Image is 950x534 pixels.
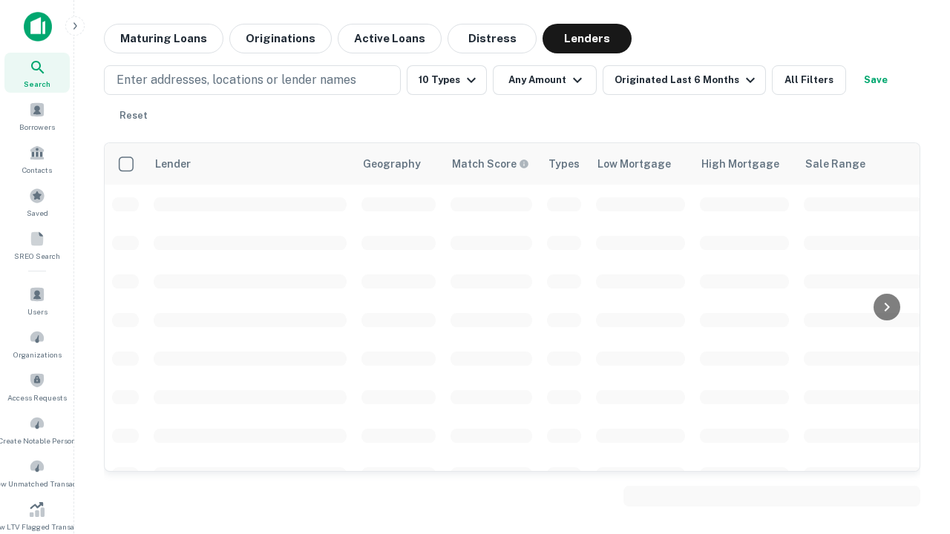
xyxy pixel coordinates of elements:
span: Search [24,78,50,90]
a: Saved [4,182,70,222]
h6: Match Score [452,156,526,172]
a: Contacts [4,139,70,179]
a: Access Requests [4,366,70,406]
span: SREO Search [14,250,60,262]
button: Originations [229,24,332,53]
div: Types [548,155,580,173]
a: Create Notable Person [4,409,70,449]
div: Capitalize uses an advanced AI algorithm to match your search with the best lender. The match sco... [452,156,529,172]
button: Reset [110,101,157,131]
button: All Filters [772,65,846,95]
a: SREO Search [4,225,70,265]
div: Sale Range [805,155,865,173]
span: Organizations [13,349,62,360]
a: Search [4,53,70,93]
button: Enter addresses, locations or lender names [104,65,401,95]
span: Contacts [22,164,52,176]
th: Geography [354,143,443,185]
th: High Mortgage [692,143,796,185]
div: Low Mortgage [597,155,671,173]
span: Users [27,306,47,317]
p: Enter addresses, locations or lender names [117,71,356,89]
th: Capitalize uses an advanced AI algorithm to match your search with the best lender. The match sco... [443,143,540,185]
button: Originated Last 6 Months [603,65,766,95]
th: Types [540,143,589,185]
span: Borrowers [19,121,55,133]
button: Distress [448,24,537,53]
button: Any Amount [493,65,597,95]
div: Lender [155,155,191,173]
th: Lender [146,143,354,185]
div: Originated Last 6 Months [615,71,759,89]
button: Lenders [543,24,632,53]
div: High Mortgage [701,155,779,173]
div: Geography [363,155,421,173]
button: Active Loans [338,24,442,53]
th: Sale Range [796,143,930,185]
button: Save your search to get updates of matches that match your search criteria. [852,65,900,95]
th: Low Mortgage [589,143,692,185]
a: Borrowers [4,96,70,136]
span: Access Requests [7,392,67,403]
button: 10 Types [407,65,487,95]
a: Review Unmatched Transactions [4,452,70,492]
span: Saved [27,207,48,219]
a: Users [4,280,70,320]
img: capitalize-icon.png [24,12,52,42]
iframe: Chat Widget [876,415,950,487]
a: Organizations [4,323,70,363]
button: Maturing Loans [104,24,223,53]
